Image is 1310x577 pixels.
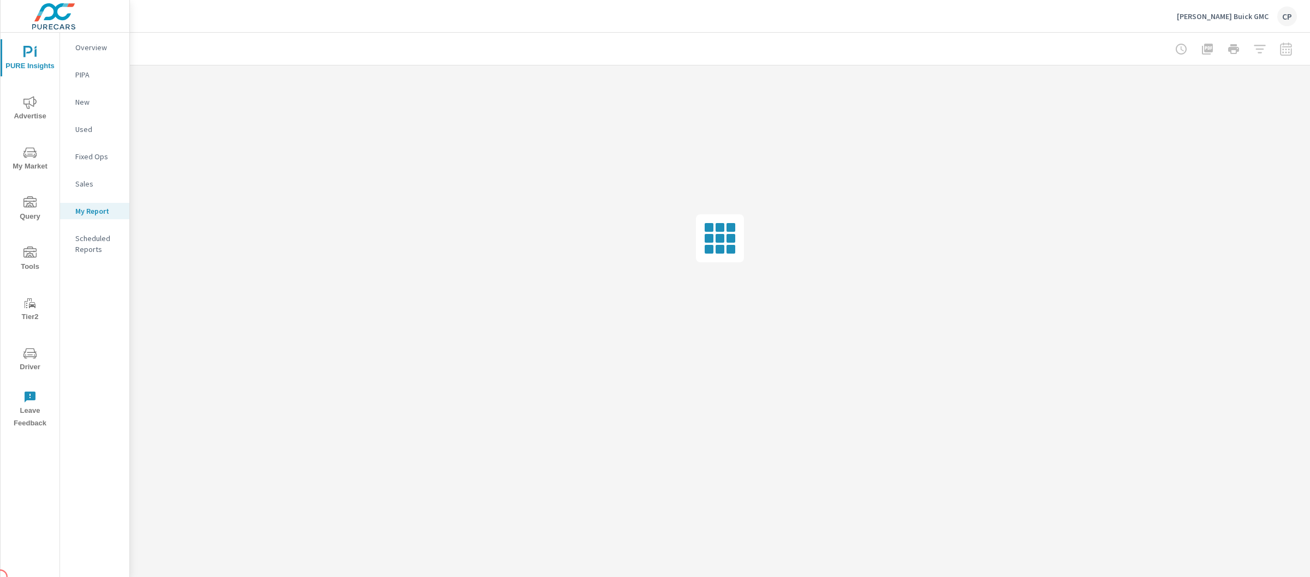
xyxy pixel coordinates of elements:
[1277,7,1297,26] div: CP
[75,151,121,162] p: Fixed Ops
[60,148,129,165] div: Fixed Ops
[60,39,129,56] div: Overview
[4,347,56,374] span: Driver
[75,97,121,107] p: New
[60,230,129,257] div: Scheduled Reports
[75,233,121,255] p: Scheduled Reports
[4,297,56,323] span: Tier2
[60,121,129,137] div: Used
[1,33,59,434] div: nav menu
[4,46,56,73] span: PURE Insights
[75,178,121,189] p: Sales
[60,176,129,192] div: Sales
[75,42,121,53] p: Overview
[4,247,56,273] span: Tools
[75,69,121,80] p: PIPA
[4,96,56,123] span: Advertise
[1177,11,1269,21] p: [PERSON_NAME] Buick GMC
[60,94,129,110] div: New
[60,67,129,83] div: PIPA
[60,203,129,219] div: My Report
[4,196,56,223] span: Query
[75,124,121,135] p: Used
[75,206,121,217] p: My Report
[4,146,56,173] span: My Market
[4,390,56,430] span: Leave Feedback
